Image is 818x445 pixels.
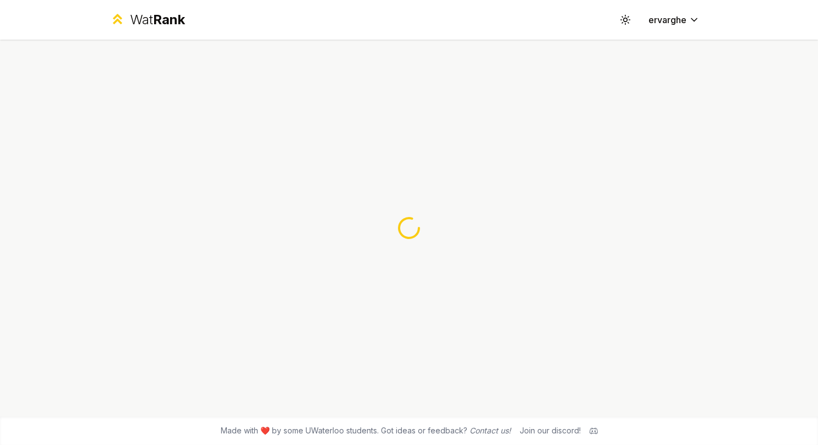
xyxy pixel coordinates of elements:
[130,11,185,29] div: Wat
[520,425,581,436] div: Join our discord!
[640,10,708,30] button: ervarghe
[221,425,511,436] span: Made with ❤️ by some UWaterloo students. Got ideas or feedback?
[648,13,686,26] span: ervarghe
[470,426,511,435] a: Contact us!
[110,11,185,29] a: WatRank
[153,12,185,28] span: Rank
